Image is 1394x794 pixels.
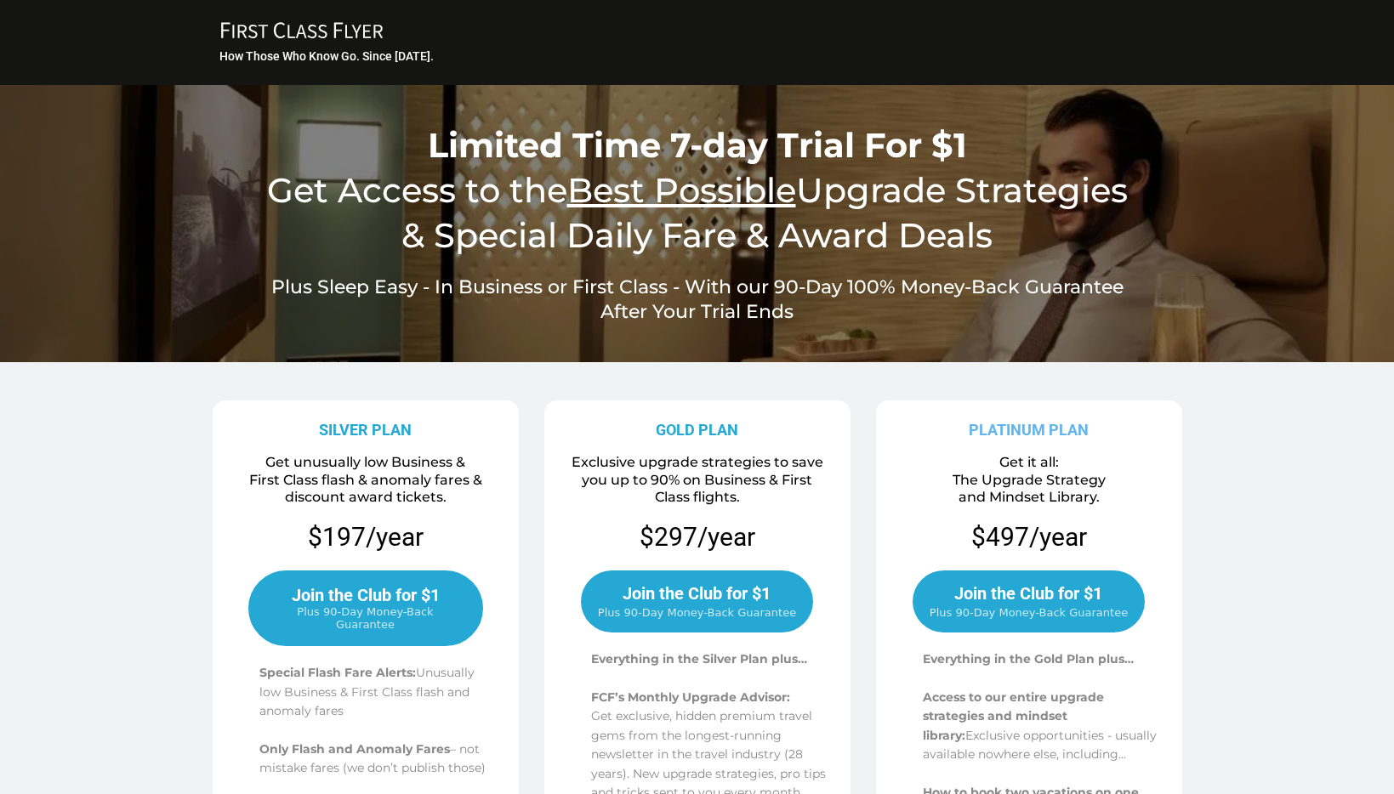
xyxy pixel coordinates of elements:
[319,421,412,439] strong: SILVER PLAN
[656,421,738,439] strong: GOLD PLAN
[259,741,450,757] span: Only Flash and Anomaly Fares
[267,605,464,631] span: Plus 90-Day Money-Back Guarantee
[401,214,993,256] span: & Special Daily Fare & Award Deals
[969,421,1089,439] strong: PLATINUM PLAN
[640,520,755,553] p: $297/year
[219,48,1178,64] h3: How Those Who Know Go. Since [DATE].
[591,651,807,666] span: Everything in the Silver Plan plus…
[572,454,823,506] span: Exclusive upgrade strategies to save you up to 90% on Business & First Class flights.
[971,520,1087,553] p: $497/year
[923,689,1104,743] span: Access to our entire upgrade strategies and mindset library:
[259,665,416,680] span: Special Flash Fare Alerts:
[248,570,483,646] a: Join the Club for $1 Plus 90-Day Money-Back Guarantee
[954,583,1102,604] span: Join the Club for $1
[292,585,440,605] span: Join the Club for $1
[913,570,1145,632] a: Join the Club for $1 Plus 90-Day Money-Back Guarantee
[567,169,796,211] u: Best Possible
[999,454,1059,470] span: Get it all:
[581,570,813,632] a: Join the Club for $1 Plus 90-Day Money-Back Guarantee
[591,689,790,705] span: FCF’s Monthly Upgrade Advisor:
[959,489,1100,505] span: and Mindset Library.
[598,606,796,619] span: Plus 90-Day Money-Back Guarantee
[267,169,1128,211] span: Get Access to the Upgrade Strategies
[259,665,475,718] span: Unusually low Business & First Class flash and anomaly fares
[219,520,513,553] p: $197/year
[249,472,482,506] span: First Class flash & anomaly fares & discount award tickets.
[271,275,1124,298] span: Plus Sleep Easy - In Business or First Class - With our 90-Day 100% Money-Back Guarantee
[930,606,1128,619] span: Plus 90-Day Money-Back Guarantee
[428,124,967,166] span: Limited Time 7-day Trial For $1
[623,583,771,604] span: Join the Club for $1
[600,300,794,323] span: After Your Trial Ends
[265,454,465,470] span: Get unusually low Business &
[953,472,1106,488] span: The Upgrade Strategy
[923,651,1134,666] span: Everything in the Gold Plan plus…
[923,728,1157,762] span: Exclusive opportunities - usually available nowhere else, including...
